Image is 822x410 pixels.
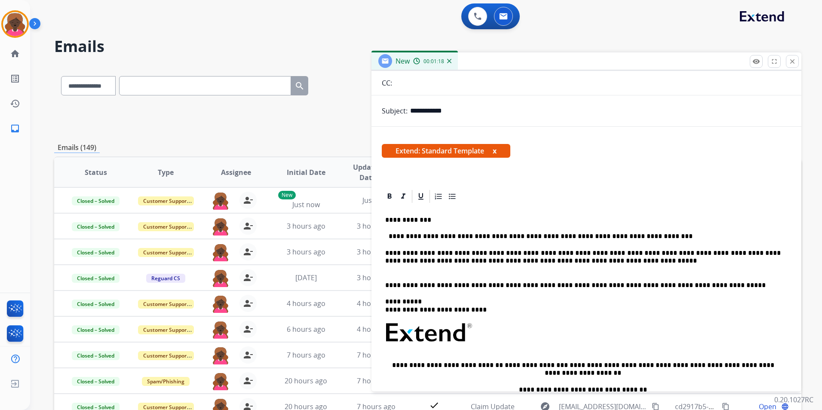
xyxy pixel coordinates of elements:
mat-icon: person_remove [243,247,253,257]
div: Ordered List [432,190,445,203]
span: 4 hours ago [357,324,396,334]
span: Closed – Solved [72,222,120,231]
img: agent-avatar [212,269,229,287]
span: Closed – Solved [72,325,120,334]
span: Customer Support [138,248,194,257]
span: Spam/Phishing [142,377,190,386]
span: Just now [292,200,320,209]
span: Type [158,167,174,177]
span: Status [85,167,107,177]
span: 7 hours ago [287,350,325,360]
span: Assignee [221,167,251,177]
span: Customer Support [138,222,194,231]
span: 7 hours ago [357,376,396,386]
span: Updated Date [348,162,387,183]
span: Closed – Solved [72,196,120,205]
span: 3 hours ago [357,273,396,282]
mat-icon: close [788,58,796,65]
mat-icon: remove_red_eye [752,58,760,65]
p: 0.20.1027RC [774,395,813,405]
mat-icon: history [10,98,20,109]
img: agent-avatar [212,346,229,364]
p: Emails (149) [54,142,100,153]
span: 20 hours ago [285,376,327,386]
span: 3 hours ago [357,247,396,257]
span: Closed – Solved [72,351,120,360]
span: [DATE] [295,273,317,282]
span: Closed – Solved [72,300,120,309]
h2: Emails [54,38,801,55]
mat-icon: person_remove [243,195,253,205]
img: agent-avatar [212,295,229,313]
span: 4 hours ago [357,299,396,308]
button: x [493,146,497,156]
span: Just now [362,196,390,205]
mat-icon: person_remove [243,272,253,283]
img: avatar [3,12,27,36]
div: Italic [397,190,410,203]
mat-icon: person_remove [243,324,253,334]
div: Bullet List [446,190,459,203]
mat-icon: person_remove [243,376,253,386]
p: Subject: [382,106,408,116]
span: 3 hours ago [287,221,325,231]
span: New [396,56,410,66]
span: Reguard CS [146,274,185,283]
img: agent-avatar [212,372,229,390]
span: 7 hours ago [357,350,396,360]
p: New [278,191,296,199]
span: Customer Support [138,351,194,360]
img: agent-avatar [212,192,229,210]
span: 3 hours ago [357,221,396,231]
span: Closed – Solved [72,248,120,257]
span: Customer Support [138,196,194,205]
mat-icon: home [10,49,20,59]
span: Closed – Solved [72,377,120,386]
span: 4 hours ago [287,299,325,308]
div: Underline [414,190,427,203]
img: agent-avatar [212,217,229,236]
div: Bold [383,190,396,203]
span: Closed – Solved [72,274,120,283]
span: Customer Support [138,300,194,309]
span: 6 hours ago [287,324,325,334]
span: Customer Support [138,325,194,334]
mat-icon: person_remove [243,298,253,309]
span: Initial Date [287,167,325,177]
span: Extend: Standard Template [382,144,510,158]
span: 3 hours ago [287,247,325,257]
p: CC: [382,78,392,88]
mat-icon: person_remove [243,350,253,360]
span: 00:01:18 [423,58,444,65]
img: agent-avatar [212,243,229,261]
mat-icon: list_alt [10,73,20,84]
mat-icon: person_remove [243,221,253,231]
mat-icon: inbox [10,123,20,134]
mat-icon: fullscreen [770,58,778,65]
img: agent-avatar [212,321,229,339]
mat-icon: search [294,81,305,91]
